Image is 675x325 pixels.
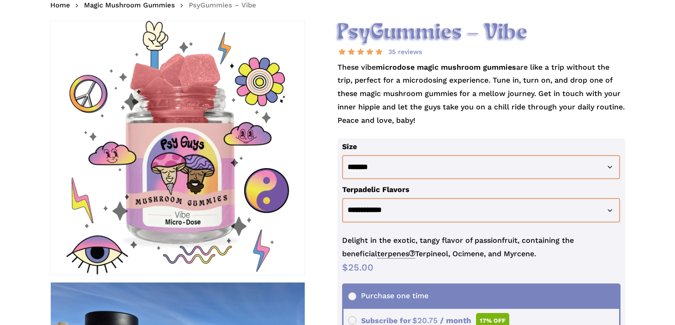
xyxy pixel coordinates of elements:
[337,20,625,46] h2: PsyGummies – Vibe
[50,0,70,10] a: Home
[189,1,256,9] span: PsyGummies – Vibe
[348,316,509,325] span: Subscribe for
[412,316,417,325] span: $
[348,291,428,300] span: Purchase one time
[440,316,471,325] span: / month
[342,262,348,273] span: $
[412,316,438,325] span: 20.75
[377,249,415,259] span: terpenes
[337,61,625,138] p: These vibe are like a trip without the trip, perfect for a microdosing experience. Tune in, turn ...
[342,142,357,151] label: Size
[84,0,175,10] a: Magic Mushroom Gummies
[376,63,516,72] strong: microdose magic mushroom gummies
[342,262,374,273] bdi: 25.00
[342,185,410,194] label: Terpadelic Flavors
[342,234,621,261] p: Delight in the exotic, tangy flavor of passionfruit, containing the beneficial Terpineol, Ocimene...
